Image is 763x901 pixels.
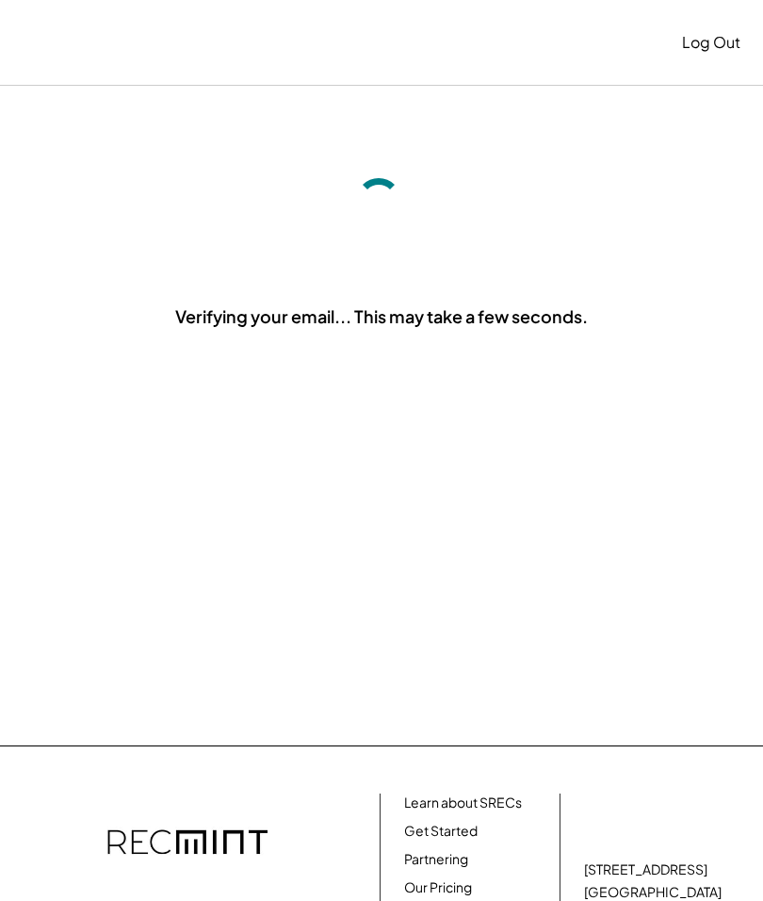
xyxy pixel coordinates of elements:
[584,860,707,879] div: [STREET_ADDRESS]
[107,811,268,876] img: recmint-logotype%403x.png
[404,794,522,812] a: Learn about SRECs
[175,304,588,328] div: Verifying your email... This may take a few seconds.
[404,822,478,841] a: Get Started
[404,878,472,897] a: Our Pricing
[682,24,740,61] button: Log Out
[23,31,179,55] img: yH5BAEAAAAALAAAAAABAAEAAAIBRAA7
[404,850,468,869] a: Partnering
